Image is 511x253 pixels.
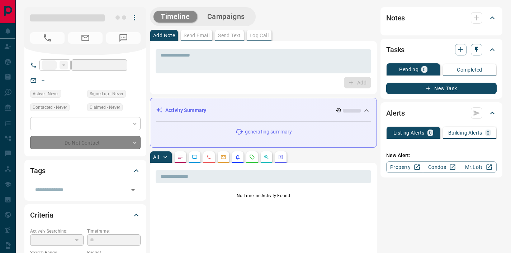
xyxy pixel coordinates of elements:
button: Campaigns [200,11,252,23]
p: Listing Alerts [393,130,425,135]
p: All [153,155,159,160]
span: No Email [68,32,103,44]
p: New Alert: [386,152,497,159]
p: Timeframe: [87,228,141,234]
div: Tasks [386,41,497,58]
button: New Task [386,83,497,94]
span: No Number [106,32,141,44]
p: Actively Searching: [30,228,84,234]
h2: Alerts [386,107,405,119]
p: 0 [487,130,489,135]
div: Notes [386,9,497,26]
p: generating summary [245,128,292,136]
span: Contacted - Never [33,104,67,111]
span: Signed up - Never [90,90,123,97]
span: No Number [30,32,65,44]
p: Completed [457,67,482,72]
h2: Tags [30,165,45,176]
svg: Opportunities [264,154,269,160]
div: Tags [30,162,141,179]
div: Do Not Contact [30,136,141,149]
span: Claimed - Never [90,104,120,111]
p: 0 [429,130,432,135]
svg: Agent Actions [278,154,284,160]
div: Activity Summary [156,104,371,117]
p: Pending [399,67,418,72]
button: Open [128,185,138,195]
svg: Emails [221,154,226,160]
p: Activity Summary [165,107,206,114]
svg: Listing Alerts [235,154,241,160]
h2: Criteria [30,209,53,221]
button: Timeline [153,11,197,23]
p: 0 [423,67,426,72]
h2: Tasks [386,44,404,55]
svg: Requests [249,154,255,160]
svg: Lead Browsing Activity [192,154,198,160]
a: -- [42,77,44,83]
svg: Notes [178,154,183,160]
svg: Calls [206,154,212,160]
h2: Notes [386,12,405,24]
a: Property [386,161,423,173]
a: Condos [423,161,460,173]
a: Mr.Loft [460,161,497,173]
p: No Timeline Activity Found [156,193,371,199]
span: Active - Never [33,90,59,97]
p: Building Alerts [448,130,482,135]
p: Add Note [153,33,175,38]
div: Criteria [30,206,141,224]
div: Alerts [386,104,497,122]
